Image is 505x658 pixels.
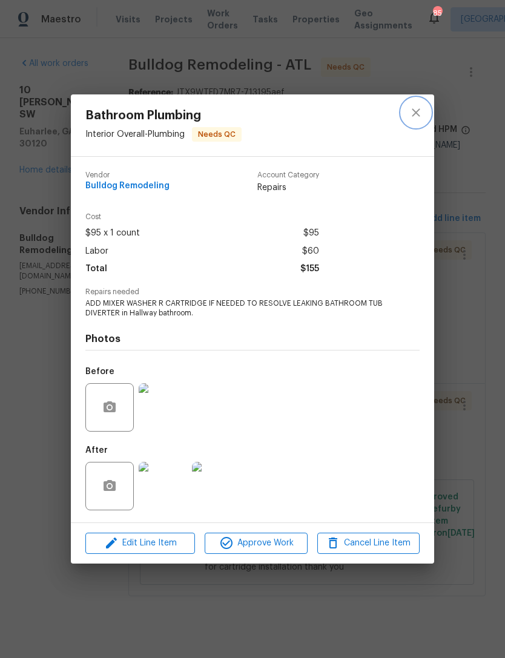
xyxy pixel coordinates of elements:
span: $155 [300,260,319,278]
button: close [401,98,431,127]
button: Cancel Line Item [317,533,420,554]
button: Edit Line Item [85,533,195,554]
span: Interior Overall - Plumbing [85,130,185,139]
span: $95 [303,225,319,242]
span: Labor [85,243,108,260]
h5: After [85,446,108,455]
h4: Photos [85,333,420,345]
span: $95 x 1 count [85,225,140,242]
span: Approve Work [208,536,303,551]
span: Vendor [85,171,170,179]
span: Edit Line Item [89,536,191,551]
span: Cancel Line Item [321,536,416,551]
button: Approve Work [205,533,307,554]
h5: Before [85,367,114,376]
span: $60 [302,243,319,260]
span: Account Category [257,171,319,179]
span: Repairs [257,182,319,194]
div: 85 [433,7,441,19]
span: Needs QC [193,128,240,140]
span: Bathroom Plumbing [85,109,242,122]
span: Repairs needed [85,288,420,296]
span: Cost [85,213,319,221]
span: Total [85,260,107,278]
span: Bulldog Remodeling [85,182,170,191]
span: ADD MIXER WASHER R CARTRIDGE IF NEEDED TO RESOLVE LEAKING BATHROOM TUB DIVERTER in Hallway bathroom. [85,298,386,319]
